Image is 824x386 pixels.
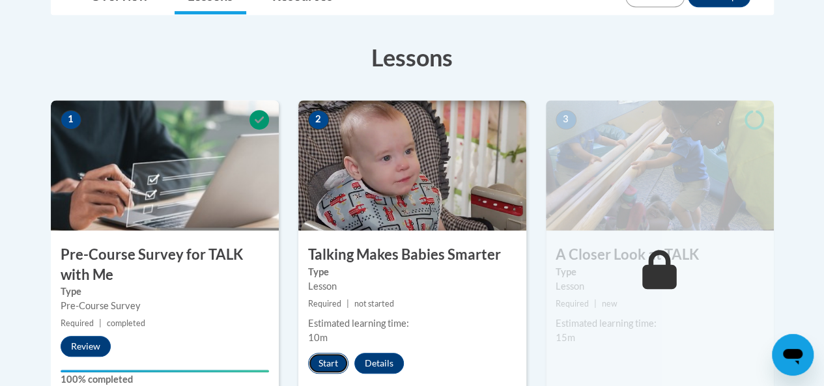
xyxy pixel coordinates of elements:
[61,299,269,313] div: Pre-Course Survey
[308,332,328,343] span: 10m
[51,100,279,230] img: Course Image
[51,245,279,285] h3: Pre-Course Survey for TALK with Me
[308,110,329,130] span: 2
[556,316,764,331] div: Estimated learning time:
[308,265,517,279] label: Type
[354,299,394,309] span: not started
[107,318,145,328] span: completed
[298,100,526,230] img: Course Image
[354,353,404,374] button: Details
[298,245,526,265] h3: Talking Makes Babies Smarter
[308,353,348,374] button: Start
[99,318,102,328] span: |
[772,334,814,376] iframe: Button to launch messaging window
[51,41,774,74] h3: Lessons
[594,299,597,309] span: |
[308,299,341,309] span: Required
[347,299,349,309] span: |
[556,332,575,343] span: 15m
[602,299,618,309] span: new
[556,110,576,130] span: 3
[61,318,94,328] span: Required
[556,299,589,309] span: Required
[308,316,517,331] div: Estimated learning time:
[556,279,764,294] div: Lesson
[61,284,269,299] label: Type
[556,265,764,279] label: Type
[61,110,81,130] span: 1
[546,100,774,230] img: Course Image
[308,279,517,294] div: Lesson
[546,245,774,265] h3: A Closer Look at TALK
[61,336,111,357] button: Review
[61,370,269,372] div: Your progress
